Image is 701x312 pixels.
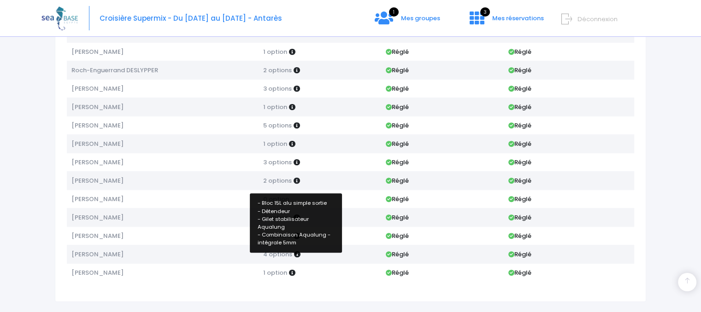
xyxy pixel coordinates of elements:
span: [PERSON_NAME] [71,158,124,167]
span: [PERSON_NAME] [71,176,124,185]
span: Mes réservations [492,14,544,23]
span: [PERSON_NAME] [71,231,124,240]
strong: Réglé [386,268,409,277]
span: 2 options [263,176,292,185]
strong: Réglé [508,121,531,130]
strong: Réglé [508,139,531,148]
span: [PERSON_NAME] [71,213,124,222]
span: [PERSON_NAME] [71,29,124,38]
span: 1 option [263,29,287,38]
span: 1 option [263,268,287,277]
strong: Réglé [508,213,531,222]
span: Croisière Supermix - Du [DATE] au [DATE] - Antarès [100,13,282,23]
span: 1 [389,7,399,17]
strong: Réglé [386,66,409,75]
strong: Réglé [386,231,409,240]
strong: Réglé [386,250,409,259]
strong: Réglé [386,29,409,38]
strong: Réglé [508,195,531,203]
span: 3 [480,7,490,17]
strong: Réglé [508,176,531,185]
strong: Réglé [386,47,409,56]
strong: Réglé [508,250,531,259]
span: 1 option [263,139,287,148]
span: [PERSON_NAME] [71,47,124,56]
span: 3 options [263,84,292,93]
span: 5 options [263,121,292,130]
strong: Réglé [508,158,531,167]
strong: Réglé [386,176,409,185]
strong: Réglé [508,103,531,111]
a: 3 Mes réservations [462,17,549,26]
strong: Réglé [508,84,531,93]
strong: Réglé [508,231,531,240]
span: 1 option [263,47,287,56]
span: Mes groupes [401,14,440,23]
span: [PERSON_NAME] [71,139,124,148]
strong: Réglé [508,66,531,75]
strong: Réglé [386,195,409,203]
strong: Réglé [386,213,409,222]
strong: Réglé [386,139,409,148]
span: [PERSON_NAME] [71,195,124,203]
span: 3 options [263,158,292,167]
strong: Réglé [508,47,531,56]
span: [PERSON_NAME] [71,121,124,130]
span: Déconnexion [577,15,618,23]
strong: Réglé [508,268,531,277]
span: 1 option [263,103,287,111]
span: [PERSON_NAME] [71,103,124,111]
strong: Réglé [386,103,409,111]
span: 4 options [263,250,292,259]
strong: Réglé [386,84,409,93]
span: 2 options [263,66,292,75]
span: Roch-Enguerrand DESLYPPER [71,66,158,75]
span: [PERSON_NAME] [71,84,124,93]
span: [PERSON_NAME] [71,250,124,259]
strong: Réglé [386,121,409,130]
strong: Réglé [386,158,409,167]
span: [PERSON_NAME] [71,268,124,277]
p: - Bloc 15L alu simple sortie - Détendeur - Gilet stabilisateur Aqualung - Combinaison Aqualung - ... [253,195,339,246]
a: 1 Mes groupes [367,17,448,26]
